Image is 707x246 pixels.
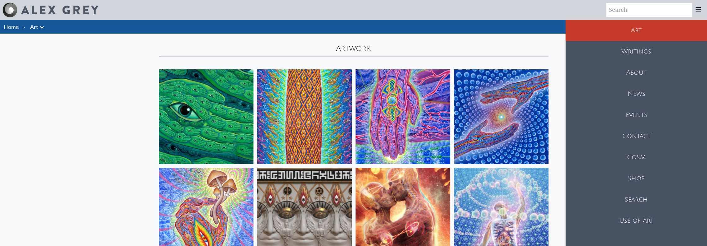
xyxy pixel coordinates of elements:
a: Shop [566,168,707,189]
a: Search [566,189,707,210]
a: CoSM [566,147,707,168]
a: Writings [566,41,707,62]
a: Events [566,104,707,126]
a: Art [566,20,707,41]
input: Search [606,3,692,17]
a: Art [30,22,38,31]
a: Contact [566,126,707,147]
li: · [21,20,28,34]
div: Artwork [155,34,552,57]
a: Home [4,23,19,30]
a: Use of Art [566,210,707,231]
a: News [566,83,707,104]
a: About [566,62,707,83]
